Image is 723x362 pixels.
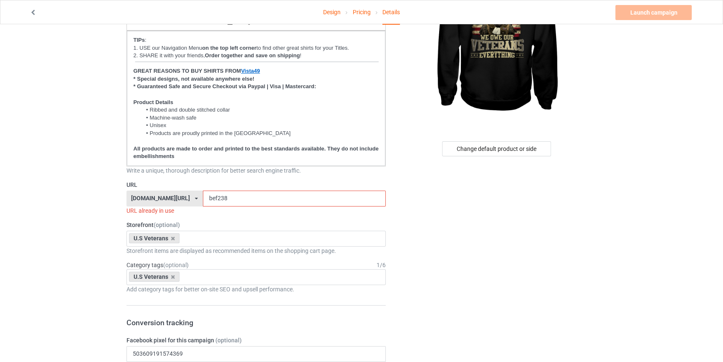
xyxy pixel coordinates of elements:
[126,181,386,189] label: URL
[352,0,370,24] a: Pricing
[142,106,379,114] li: Ribbed and double stitched collar
[134,145,380,160] strong: All products are made to order and printed to the best standards available. They do not include e...
[131,195,190,201] div: [DOMAIN_NAME][URL]
[126,166,386,175] div: Write a unique, thorough description for better search engine traffic.
[323,0,341,24] a: Design
[126,318,386,327] h3: Conversion tracking
[126,261,189,269] label: Category tags
[154,222,180,228] span: (optional)
[126,206,386,215] div: URL already in use
[134,44,379,52] p: 1. USE our Navigation Menu to find other great shirts for your Titles.
[134,61,379,65] img: Screenshot_at_Jul_03_11-49-29.png
[142,122,379,129] li: Unisex
[142,114,379,122] li: Machine-wash safe
[442,141,551,156] div: Change default product or side
[382,0,400,25] div: Details
[205,52,300,59] strong: Order together and save on shipping
[129,233,180,243] div: U.S Veterans
[126,285,386,293] div: Add category tags for better on-site SEO and upsell performance.
[241,68,260,74] a: Vista49
[134,76,255,82] strong: * Special designs, not available anywhere else!
[126,221,386,229] label: Storefront
[134,52,379,60] p: 2. SHARE it with your friends, !
[134,37,145,43] strong: TIPs
[134,99,173,105] strong: Product Details
[202,45,256,51] strong: on the top left corner
[134,68,241,74] strong: GREAT REASONS TO BUY SHIRTS FROM
[134,83,316,89] strong: * Guaranteed Safe and Secure Checkout via Paypal | Visa | Mastercard:
[126,336,386,344] label: Facebook pixel for this campaign
[134,36,379,44] p: :
[142,130,379,137] li: Products are proudly printed in the [GEOGRAPHIC_DATA]
[377,261,386,269] div: 1 / 6
[126,247,386,255] div: Storefront items are displayed as recommended items on the shopping cart page.
[163,262,189,268] span: (optional)
[215,337,242,344] span: (optional)
[129,272,180,282] div: U.S Veterans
